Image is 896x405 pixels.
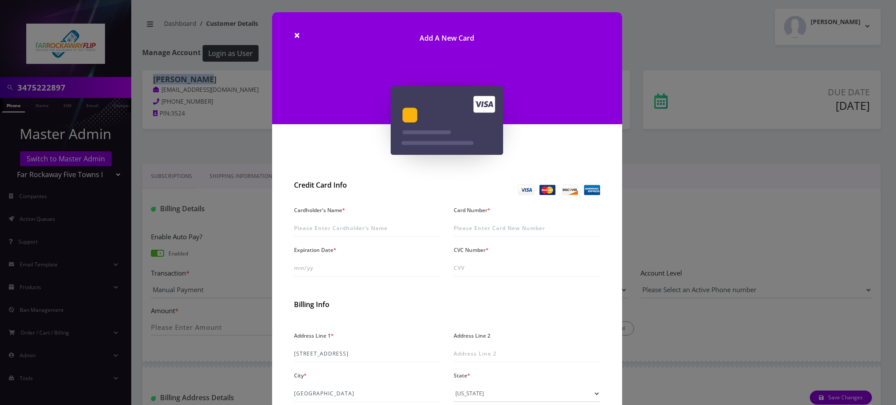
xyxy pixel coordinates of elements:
[391,86,503,155] img: Add A New Card
[294,204,345,216] label: Cardholder's Name
[294,181,441,189] h2: Credit Card Info
[294,260,441,276] input: mm/yy
[294,220,441,237] input: Please Enter Cardholder’s Name
[294,28,300,42] span: ×
[454,244,489,256] label: CVC Number
[294,329,334,342] label: Address Line 1
[294,30,300,40] button: Close
[294,369,307,382] label: City
[454,329,490,342] label: Address Line 2
[454,260,600,276] input: CVV
[454,204,490,216] label: Card Number
[454,346,600,362] input: Address Line 2
[294,300,600,309] h2: Billing Info
[272,12,622,56] h1: Add A New Card
[294,385,441,402] input: City
[518,185,600,195] img: Credit Card Info
[454,369,470,382] label: State
[294,244,336,256] label: Expiration Date
[454,220,600,237] input: Please Enter Card New Number
[294,346,441,362] input: Address Line 1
